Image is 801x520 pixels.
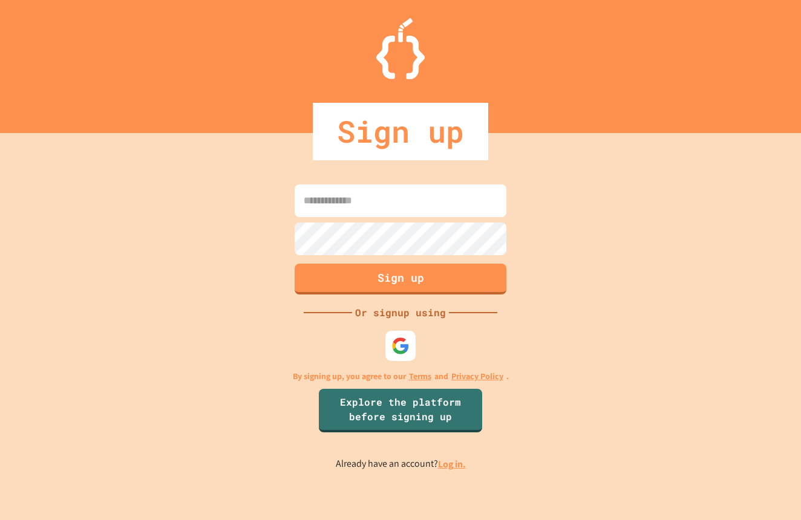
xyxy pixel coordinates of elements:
div: Sign up [313,103,488,160]
a: Explore the platform before signing up [319,389,482,432]
a: Log in. [438,458,466,470]
a: Privacy Policy [451,370,503,383]
button: Sign up [295,264,506,294]
div: Or signup using [352,305,449,320]
a: Terms [409,370,431,383]
img: google-icon.svg [391,337,410,355]
p: Already have an account? [336,457,466,472]
img: Logo.svg [376,18,425,79]
p: By signing up, you agree to our and . [293,370,509,383]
